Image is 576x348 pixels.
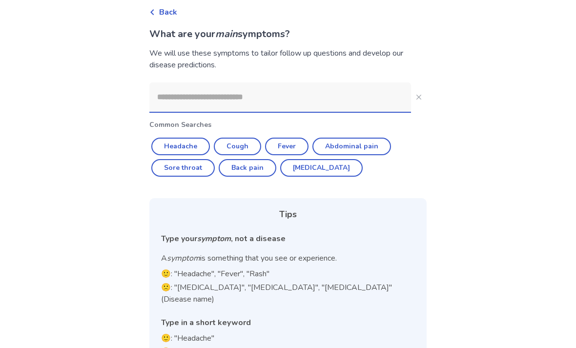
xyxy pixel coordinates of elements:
[149,47,427,71] div: We will use these symptoms to tailor follow up questions and develop our disease predictions.
[149,120,427,130] p: Common Searches
[161,252,415,264] p: A is something that you see or experience.
[161,268,415,280] p: 🙂: "Headache", "Fever", "Rash"
[161,208,415,221] div: Tips
[167,253,200,264] i: symptom
[312,138,391,155] button: Abdominal pain
[161,332,415,344] p: 🙂: "Headache"
[161,233,415,245] div: Type your , not a disease
[214,138,261,155] button: Cough
[159,6,177,18] span: Back
[219,159,276,177] button: Back pain
[161,282,415,305] p: 🙁: "[MEDICAL_DATA]", "[MEDICAL_DATA]", "[MEDICAL_DATA]" (Disease name)
[149,27,427,41] p: What are your symptoms?
[149,82,411,112] input: Close
[265,138,309,155] button: Fever
[151,138,210,155] button: Headache
[411,89,427,105] button: Close
[280,159,363,177] button: [MEDICAL_DATA]
[215,27,238,41] i: main
[151,159,215,177] button: Sore throat
[161,317,415,328] div: Type in a short keyword
[197,233,231,244] i: symptom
